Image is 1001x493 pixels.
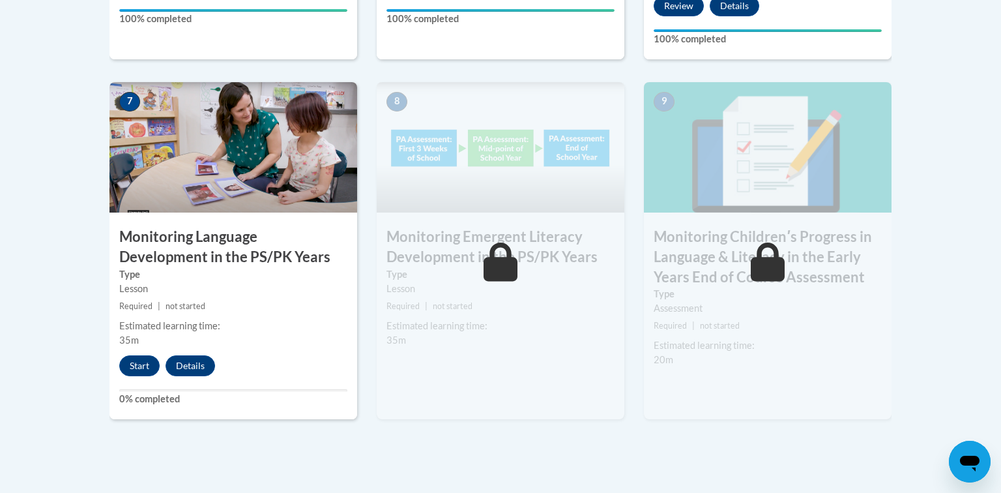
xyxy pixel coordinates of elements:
img: Course Image [377,82,624,213]
div: Your progress [654,29,882,32]
span: Required [654,321,687,331]
div: Estimated learning time: [386,319,615,333]
div: Estimated learning time: [654,338,882,353]
span: 7 [119,92,140,112]
img: Course Image [109,82,357,213]
div: Your progress [119,9,347,12]
h3: Monitoring Emergent Literacy Development in the PS/PK Years [377,227,624,267]
button: Details [166,355,215,376]
h3: Monitoring Language Development in the PS/PK Years [109,227,357,267]
div: Estimated learning time: [119,319,347,333]
span: | [158,301,160,311]
h3: Monitoring Childrenʹs Progress in Language & Literacy in the Early Years End of Course Assessment [644,227,892,287]
span: 35m [119,335,139,346]
span: | [425,301,428,311]
span: Required [386,301,420,311]
div: Lesson [386,282,615,296]
label: Type [654,287,882,301]
span: 9 [654,92,675,112]
div: Lesson [119,282,347,296]
span: not started [433,301,472,311]
div: Assessment [654,301,882,316]
button: Start [119,355,160,376]
label: 0% completed [119,392,347,406]
span: Required [119,301,152,311]
label: 100% completed [119,12,347,26]
span: not started [166,301,205,311]
span: not started [700,321,740,331]
iframe: Button to launch messaging window [949,441,991,483]
span: | [692,321,695,331]
span: 35m [386,335,406,346]
span: 20m [654,354,673,365]
div: Your progress [386,9,615,12]
label: Type [386,267,615,282]
span: 8 [386,92,407,112]
label: 100% completed [386,12,615,26]
label: Type [119,267,347,282]
label: 100% completed [654,32,882,46]
img: Course Image [644,82,892,213]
